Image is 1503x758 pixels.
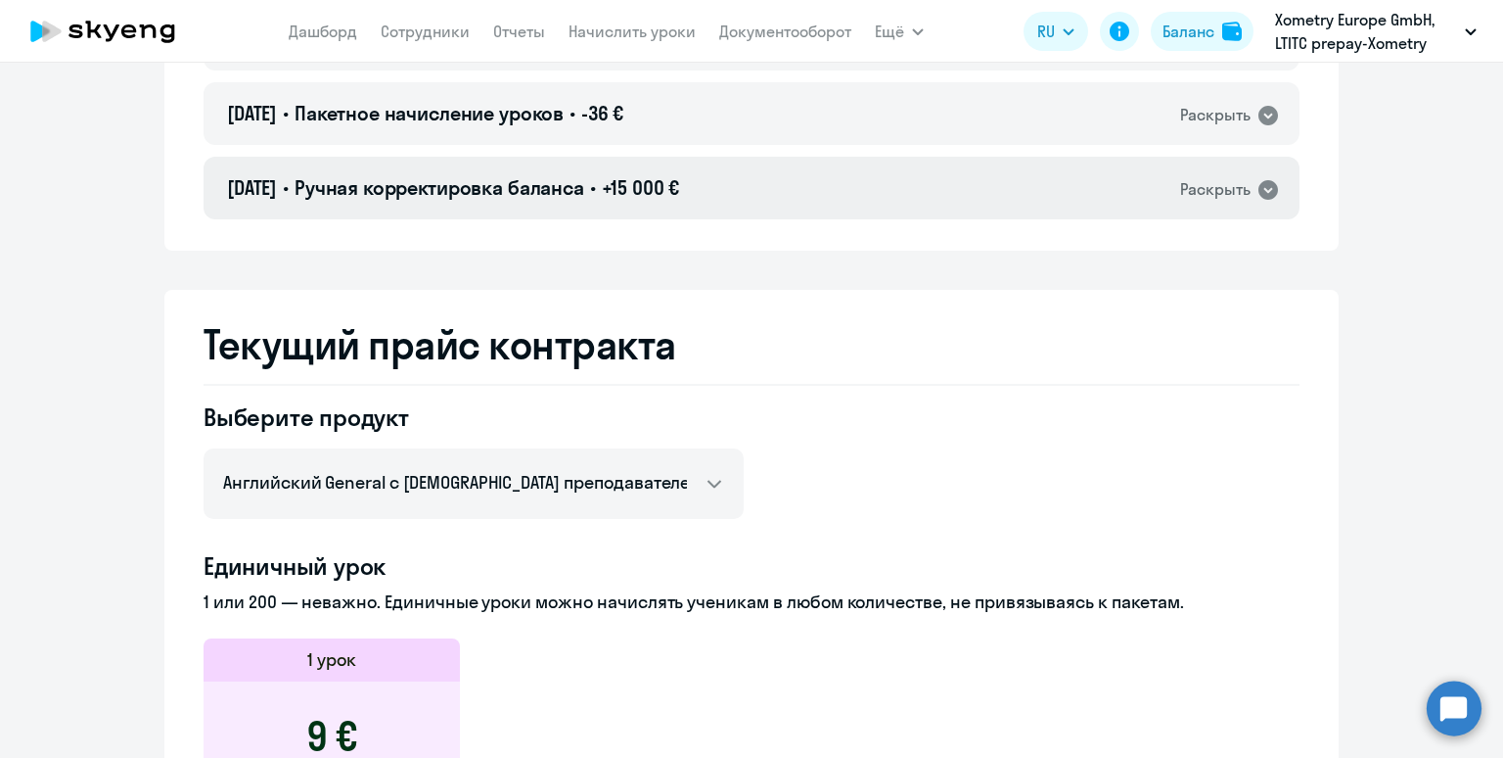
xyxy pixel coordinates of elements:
[295,101,564,125] span: Пакетное начисление уроков
[204,402,744,433] h4: Выберите продукт
[204,321,1299,368] h2: Текущий прайс контракта
[1265,8,1486,55] button: Xometry Europe GmbH, LTITC prepay-Xometry Europe GmbH_Основной
[719,22,851,41] a: Документооборот
[1037,20,1055,43] span: RU
[289,22,357,41] a: Дашборд
[307,647,356,673] h5: 1 урок
[227,175,277,200] span: [DATE]
[1151,12,1253,51] button: Балансbalance
[493,22,545,41] a: Отчеты
[204,550,1299,582] h4: Единичный урок
[1275,8,1457,55] p: Xometry Europe GmbH, LTITC prepay-Xometry Europe GmbH_Основной
[1162,20,1214,43] div: Баланс
[283,175,289,200] span: •
[590,175,596,200] span: •
[602,175,680,200] span: +15 000 €
[1024,12,1088,51] button: RU
[381,22,470,41] a: Сотрудники
[875,12,924,51] button: Ещё
[569,101,575,125] span: •
[295,175,584,200] span: Ручная корректировка баланса
[1222,22,1242,41] img: balance
[875,20,904,43] span: Ещё
[581,101,623,125] span: -36 €
[227,101,277,125] span: [DATE]
[283,101,289,125] span: •
[1180,177,1251,202] div: Раскрыть
[1180,103,1251,127] div: Раскрыть
[569,22,696,41] a: Начислить уроки
[204,590,1299,615] p: 1 или 200 — неважно. Единичные уроки можно начислять ученикам в любом количестве, не привязываясь...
